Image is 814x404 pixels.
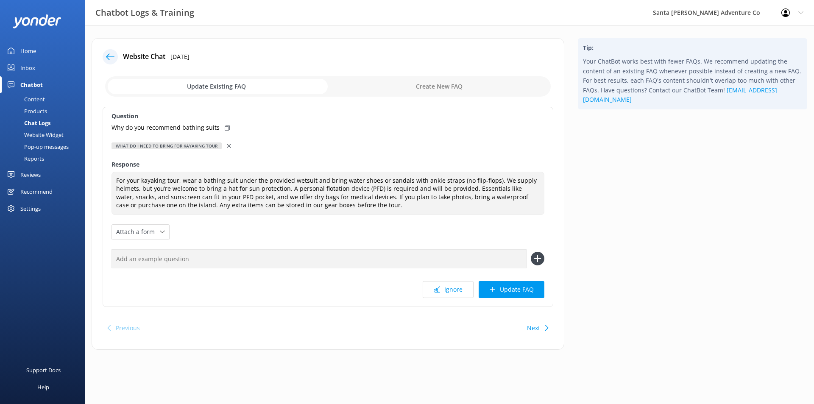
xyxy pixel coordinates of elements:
[5,105,85,117] a: Products
[5,105,47,117] div: Products
[5,129,64,141] div: Website Widget
[20,183,53,200] div: Recommend
[5,141,69,153] div: Pop-up messages
[95,6,194,20] h3: Chatbot Logs & Training
[583,43,802,53] h4: Tip:
[37,379,49,396] div: Help
[20,42,36,59] div: Home
[112,160,544,169] label: Response
[26,362,61,379] div: Support Docs
[116,227,160,237] span: Attach a form
[5,93,85,105] a: Content
[5,117,85,129] a: Chat Logs
[112,172,544,215] textarea: For your kayaking tour, wear a bathing suit under the provided wetsuit and bring water shoes or s...
[5,129,85,141] a: Website Widget
[112,111,544,121] label: Question
[123,51,165,62] h4: Website Chat
[170,52,190,61] p: [DATE]
[5,141,85,153] a: Pop-up messages
[583,86,777,103] a: [EMAIL_ADDRESS][DOMAIN_NAME]
[20,166,41,183] div: Reviews
[20,200,41,217] div: Settings
[112,123,220,132] p: Why do you recommend bathing suits
[583,57,802,104] p: Your ChatBot works best with fewer FAQs. We recommend updating the content of an existing FAQ whe...
[527,320,540,337] button: Next
[479,281,544,298] button: Update FAQ
[20,59,35,76] div: Inbox
[423,281,474,298] button: Ignore
[112,249,527,268] input: Add an example question
[5,117,50,129] div: Chat Logs
[5,153,44,164] div: Reports
[112,142,222,149] div: What do I need to bring for kayaking tour
[20,76,43,93] div: Chatbot
[5,93,45,105] div: Content
[13,14,61,28] img: yonder-white-logo.png
[5,153,85,164] a: Reports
